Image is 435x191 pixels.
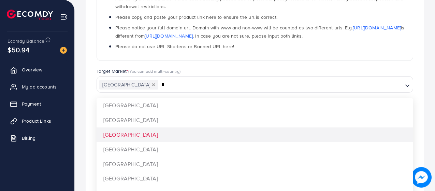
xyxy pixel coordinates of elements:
[8,45,29,55] span: $50.94
[5,63,69,77] a: Overview
[97,76,413,93] div: Search for option
[22,100,41,107] span: Payment
[145,32,193,39] a: [URL][DOMAIN_NAME]
[237,155,273,160] span: Upload video
[97,100,128,107] label: Upload video
[60,47,67,54] img: image
[5,80,69,94] a: My ad accounts
[212,138,299,146] p: Click on the button or drag files here
[5,114,69,128] a: Product Links
[353,24,401,31] a: [URL][DOMAIN_NAME]
[5,131,69,145] a: Billing
[7,10,53,20] img: logo
[22,118,51,124] span: Product Links
[212,124,299,134] h2: You can upload a video
[5,97,69,111] a: Payment
[22,83,57,90] span: My ad accounts
[22,135,35,141] span: Billing
[115,14,277,21] span: Please copy and paste your product link here to ensure the url is correct.
[159,80,402,90] input: Search for option
[411,167,432,188] img: image
[115,24,404,39] span: Please notice your full domain url. Domain with www and non-www will be counted as two different ...
[22,66,42,73] span: Overview
[152,83,155,86] button: Deselect Pakistan
[8,38,44,44] span: Ecomdy Balance
[97,68,181,74] label: Target Market
[128,68,180,74] span: (You can add multi-country)
[115,43,234,50] span: Please do not use URL Shortens or Banned URL here!
[60,13,68,21] img: menu
[230,152,279,164] button: Upload video
[99,80,158,90] span: [GEOGRAPHIC_DATA]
